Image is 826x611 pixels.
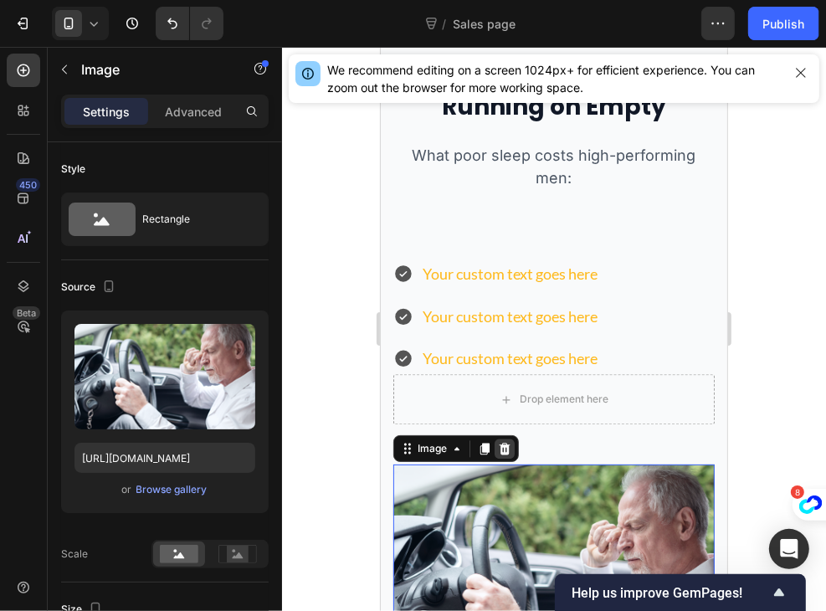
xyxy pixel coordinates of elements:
[61,162,85,177] div: Style
[762,15,804,33] div: Publish
[81,59,223,80] p: Image
[381,47,727,611] iframe: Design area
[327,61,782,96] div: We recommend editing on a screen 1024px+ for efficient experience. You can zoom out the browser f...
[16,178,40,192] div: 450
[61,276,119,299] div: Source
[61,547,88,562] div: Scale
[156,7,223,40] div: Undo/Redo
[136,482,208,497] div: Browse gallery
[454,15,516,33] span: Sales page
[74,324,255,429] img: preview-image
[165,103,222,121] p: Advanced
[142,200,244,239] div: Rectangle
[748,7,818,40] button: Publish
[572,585,769,601] span: Help us improve GemPages!
[443,15,447,33] span: /
[33,394,69,409] div: Image
[122,480,132,500] span: or
[769,529,809,569] div: Open Intercom Messenger
[13,306,40,320] div: Beta
[74,443,255,473] input: https://example.com/image.jpg
[83,103,130,121] p: Settings
[136,481,208,498] button: Browse gallery
[572,583,789,603] button: Show survey - Help us improve GemPages!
